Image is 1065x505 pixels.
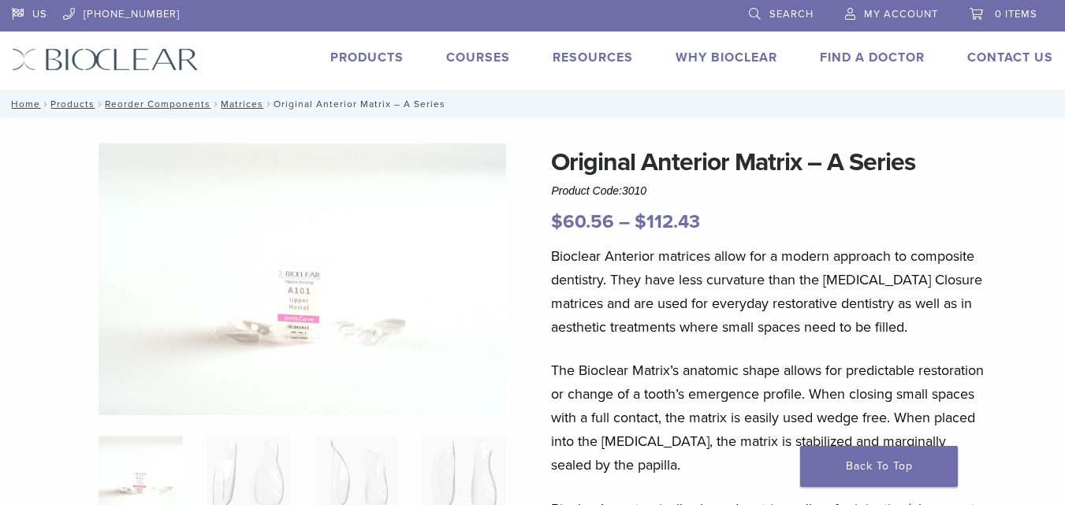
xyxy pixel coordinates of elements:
a: Home [6,98,40,110]
span: My Account [864,8,938,20]
img: Bioclear [12,48,199,71]
a: Contact Us [967,50,1053,65]
p: Bioclear Anterior matrices allow for a modern approach to composite dentistry. They have less cur... [551,244,985,339]
a: Products [330,50,404,65]
span: 3010 [622,184,646,197]
p: The Bioclear Matrix’s anatomic shape allows for predictable restoration or change of a tooth’s em... [551,358,985,477]
a: Find A Doctor [820,50,925,65]
span: / [95,100,105,108]
a: Products [50,98,95,110]
span: / [210,100,221,108]
a: Resources [553,50,633,65]
span: $ [635,210,646,233]
span: 0 items [995,8,1037,20]
span: / [263,100,274,108]
a: Back To Top [800,446,958,487]
a: Courses [446,50,510,65]
span: – [619,210,630,233]
h1: Original Anterior Matrix – A Series [551,143,985,181]
span: $ [551,210,563,233]
span: Search [769,8,814,20]
bdi: 60.56 [551,210,614,233]
a: Reorder Components [105,98,210,110]
img: Anterior Original A Series Matrices [99,143,506,415]
a: Why Bioclear [676,50,777,65]
bdi: 112.43 [635,210,700,233]
span: / [40,100,50,108]
span: Product Code: [551,184,646,197]
a: Matrices [221,98,263,110]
